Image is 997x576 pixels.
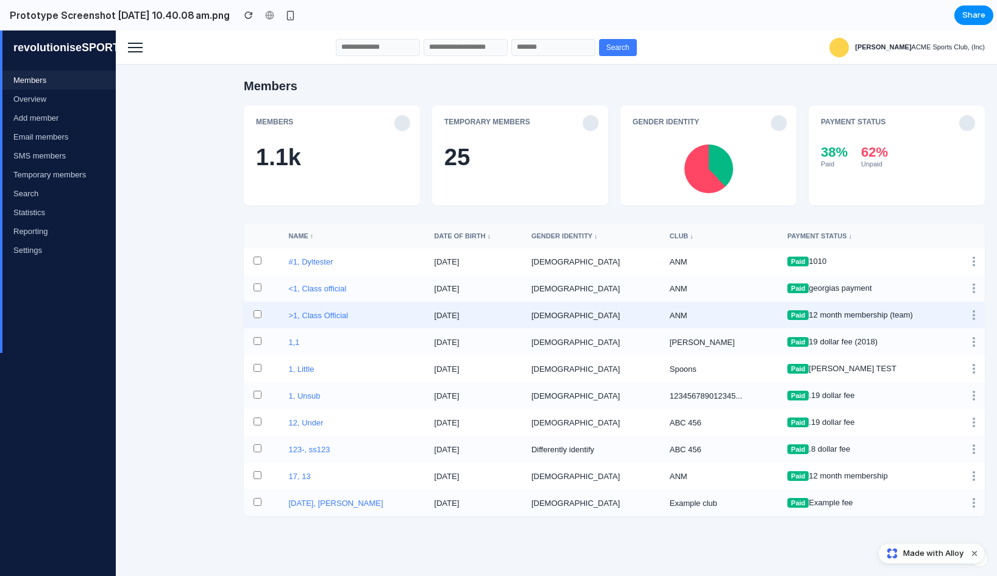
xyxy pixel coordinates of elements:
[522,271,660,298] td: [DEMOGRAPHIC_DATA]
[425,325,522,352] td: [DATE]
[425,405,522,432] td: [DATE]
[879,547,965,560] a: Made with Alloy
[660,193,778,218] th: Club ↓
[522,352,660,379] td: [DEMOGRAPHIC_DATA]
[821,130,848,137] small: Paid
[279,352,425,379] td: 1, Unsub
[861,114,888,137] div: 62%
[967,546,982,561] button: Dismiss watermark
[244,49,985,63] h1: Members
[787,468,809,477] span: Paid
[256,87,408,96] h3: Members
[425,193,522,218] th: Date of birth ↓
[522,244,660,271] td: [DEMOGRAPHIC_DATA]
[660,459,778,486] td: Example club
[279,379,425,405] td: 12, Under
[279,271,425,298] td: >1, Class Official
[821,87,973,96] h3: Payment status
[787,360,809,370] span: Paid
[660,244,778,271] td: ANM
[787,387,809,397] span: Paid
[279,244,425,271] td: <1, Class official
[778,325,963,352] td: [PERSON_NAME] TEST
[599,9,637,26] button: Search
[778,298,963,325] td: 19 dollar fee (2018)
[279,405,425,432] td: 123-, ss123
[660,432,778,459] td: ANM
[522,459,660,486] td: [DEMOGRAPHIC_DATA]
[903,547,963,560] span: Made with Alloy
[660,271,778,298] td: ANM
[425,271,522,298] td: [DATE]
[787,226,809,236] span: Paid
[660,352,778,379] td: 123456789012345...
[855,13,911,20] strong: [PERSON_NAME]
[522,405,660,432] td: Differently identify
[256,114,408,140] div: 1.1k
[787,280,809,290] span: Paid
[778,405,963,432] td: .8 dollar fee
[778,193,963,218] th: Payment status ↓
[660,405,778,432] td: ABC 456
[787,441,809,450] span: Paid
[787,253,809,263] span: Paid
[778,459,963,486] td: Example fee
[279,218,425,244] td: #1, Dyltester
[444,114,596,140] div: 25
[778,432,963,459] td: 12 month membership
[660,379,778,405] td: ABC 456
[861,130,888,137] small: Unpaid
[425,379,522,405] td: [DATE]
[279,193,425,218] th: Name ↑
[660,298,778,325] td: [PERSON_NAME]
[778,379,963,405] td: .19 dollar fee
[778,271,963,298] td: 12 month membership (team)
[787,414,809,424] span: Paid
[660,218,778,244] td: ANM
[444,87,596,96] h3: Temporary members
[522,432,660,459] td: [DEMOGRAPHIC_DATA]
[5,8,230,23] h2: Prototype Screenshot [DATE] 10.40.08 am.png
[279,432,425,459] td: 17, 13
[778,244,963,271] td: georgias payment
[522,298,660,325] td: [DEMOGRAPHIC_DATA]
[425,459,522,486] td: [DATE]
[962,9,985,21] span: Share
[522,325,660,352] td: [DEMOGRAPHIC_DATA]
[912,13,985,20] span: ACME Sports Club, (Inc)
[522,218,660,244] td: [DEMOGRAPHIC_DATA]
[279,298,425,325] td: 1,1
[425,218,522,244] td: [DATE]
[279,325,425,352] td: 1, Little
[778,218,963,244] td: 1010
[787,333,809,343] span: Paid
[633,87,784,96] h3: Gender identity
[954,5,993,25] button: Share
[279,459,425,486] td: [DATE], [PERSON_NAME]
[425,298,522,325] td: [DATE]
[425,432,522,459] td: [DATE]
[425,352,522,379] td: [DATE]
[787,307,809,316] span: Paid
[821,114,848,137] div: 38%
[522,379,660,405] td: [DEMOGRAPHIC_DATA]
[778,352,963,379] td: .19 dollar fee
[660,325,778,352] td: Spoons
[425,244,522,271] td: [DATE]
[522,193,660,218] th: Gender identity ↓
